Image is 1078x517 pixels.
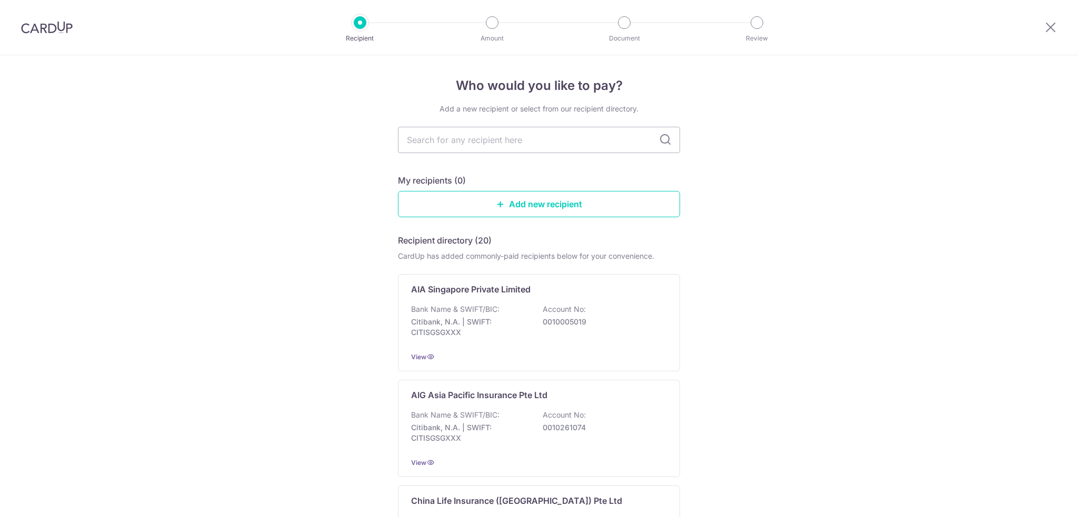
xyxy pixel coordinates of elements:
[398,127,680,153] input: Search for any recipient here
[1011,485,1067,512] iframe: Opens a widget where you can find more information
[398,234,492,247] h5: Recipient directory (20)
[398,76,680,95] h4: Who would you like to pay?
[543,422,661,433] p: 0010261074
[411,422,529,443] p: Citibank, N.A. | SWIFT: CITISGSGXXX
[411,410,500,420] p: Bank Name & SWIFT/BIC:
[411,353,426,361] a: View
[453,33,531,44] p: Amount
[543,410,586,420] p: Account No:
[398,174,466,187] h5: My recipients (0)
[585,33,663,44] p: Document
[543,317,661,327] p: 0010005019
[398,191,680,217] a: Add new recipient
[398,104,680,114] div: Add a new recipient or select from our recipient directory.
[411,494,622,507] p: China Life Insurance ([GEOGRAPHIC_DATA]) Pte Ltd
[411,283,531,296] p: AIA Singapore Private Limited
[543,304,586,315] p: Account No:
[411,317,529,338] p: Citibank, N.A. | SWIFT: CITISGSGXXX
[321,33,399,44] p: Recipient
[411,459,426,467] a: View
[411,389,547,401] p: AIG Asia Pacific Insurance Pte Ltd
[398,251,680,261] div: CardUp has added commonly-paid recipients below for your convenience.
[718,33,796,44] p: Review
[21,21,73,34] img: CardUp
[411,304,500,315] p: Bank Name & SWIFT/BIC:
